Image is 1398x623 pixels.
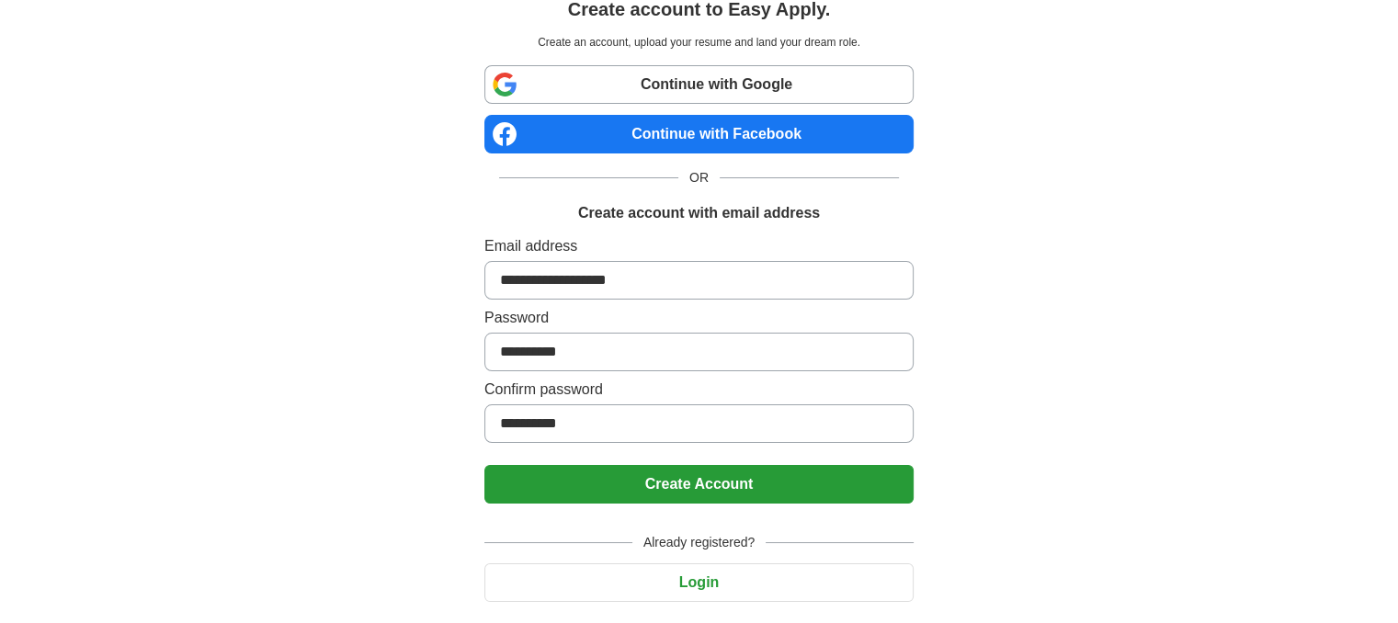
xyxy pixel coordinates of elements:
[484,115,914,153] a: Continue with Facebook
[484,379,914,401] label: Confirm password
[484,574,914,590] a: Login
[578,202,820,224] h1: Create account with email address
[488,34,910,51] p: Create an account, upload your resume and land your dream role.
[632,533,766,552] span: Already registered?
[484,465,914,504] button: Create Account
[678,168,720,187] span: OR
[484,307,914,329] label: Password
[484,563,914,602] button: Login
[484,235,914,257] label: Email address
[484,65,914,104] a: Continue with Google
